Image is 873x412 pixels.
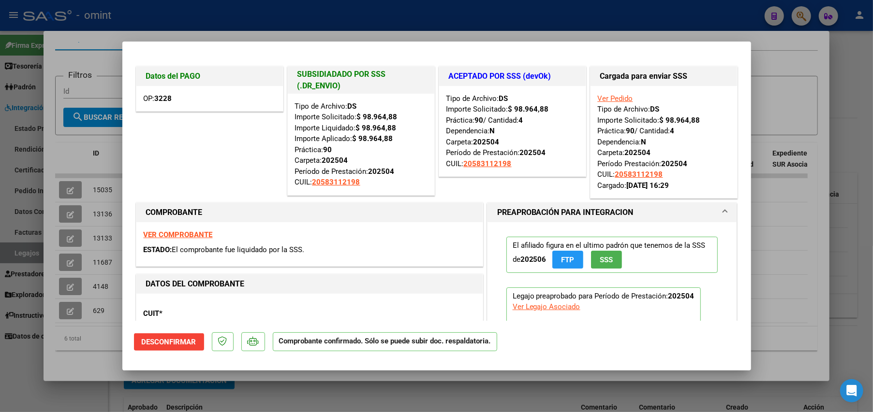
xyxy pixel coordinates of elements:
[497,207,634,218] h1: PREAPROBACIÓN PARA INTEGRACION
[490,127,495,135] strong: N
[464,159,512,168] span: 20583112198
[324,145,332,154] strong: 90
[625,148,651,157] strong: 202504
[651,105,660,114] strong: DS
[155,94,172,103] strong: 3228
[144,245,172,254] span: ESTADO:
[615,170,663,179] span: 20583112198
[488,203,737,222] mat-expansion-panel-header: PREAPROBACIÓN PARA INTEGRACION
[519,116,523,125] strong: 4
[641,138,647,146] strong: N
[627,181,669,190] strong: [DATE] 16:29
[353,134,393,143] strong: $ 98.964,88
[520,255,547,264] strong: 202506
[600,71,727,82] h1: Cargada para enviar SSS
[660,116,700,125] strong: $ 98.964,88
[134,333,204,351] button: Desconfirmar
[295,101,427,188] div: Tipo de Archivo: Importe Solicitado: Importe Liquidado: Importe Aplicado: Práctica: Carpeta: Perí...
[473,138,500,146] strong: 202504
[506,287,701,391] p: Legajo preaprobado para Período de Prestación:
[840,379,863,402] div: Open Intercom Messenger
[513,301,580,312] div: Ver Legajo Asociado
[357,113,398,121] strong: $ 98.964,88
[146,279,245,288] strong: DATOS DEL COMPROBANTE
[506,237,718,273] p: El afiliado figura en el ultimo padrón que tenemos de la SSS de
[508,105,549,114] strong: $ 98.964,88
[356,124,397,132] strong: $ 98.964,88
[475,116,484,125] strong: 90
[598,93,730,191] div: Tipo de Archivo: Importe Solicitado: Práctica: / Cantidad: Dependencia: Carpeta: Período Prestaci...
[626,127,635,135] strong: 90
[146,208,203,217] strong: COMPROBANTE
[561,256,574,264] span: FTP
[322,156,348,165] strong: 202504
[552,251,583,269] button: FTP
[668,292,695,300] strong: 202504
[273,332,497,351] p: Comprobante confirmado. Sólo se puede subir doc. respaldatoria.
[449,71,576,82] h1: ACEPTADO POR SSS (devOk)
[312,178,360,186] span: 20583112198
[598,94,633,103] a: Ver Pedido
[662,159,688,168] strong: 202504
[591,251,622,269] button: SSS
[142,338,196,346] span: Desconfirmar
[144,308,243,319] p: CUIT
[670,127,675,135] strong: 4
[600,256,613,264] span: SSS
[172,245,305,254] span: El comprobante fue liquidado por la SSS.
[499,94,508,103] strong: DS
[144,230,213,239] a: VER COMPROBANTE
[369,167,395,176] strong: 202504
[297,69,425,92] h1: SUBSIDIADADO POR SSS (.DR_ENVIO)
[348,102,357,111] strong: DS
[146,71,273,82] h1: Datos del PAGO
[520,148,546,157] strong: 202504
[144,94,172,103] span: OP:
[446,93,578,170] div: Tipo de Archivo: Importe Solicitado: Práctica: / Cantidad: Dependencia: Carpeta: Período de Prest...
